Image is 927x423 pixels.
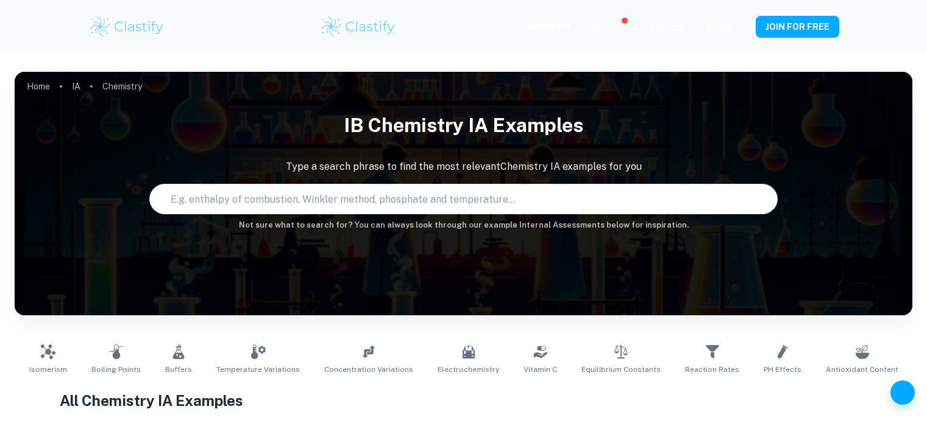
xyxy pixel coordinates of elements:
h1: All Chemistry IA Examples [60,390,868,411]
a: Home [27,78,50,95]
a: Schools [649,22,683,32]
h6: Not sure what to search for? You can always look through our example Internal Assessments below f... [15,219,912,231]
span: Antioxidant Content [826,364,898,375]
span: Concentration Variations [324,364,413,375]
span: Temperature Variations [216,364,300,375]
span: Isomerism [29,364,67,375]
a: IA [72,78,80,95]
p: Chemistry [102,80,142,93]
span: Vitamin C [524,364,557,375]
h1: IB Chemistry IA examples [15,106,912,145]
p: Exemplars [527,19,571,33]
img: Clastify logo [319,15,397,39]
span: Equilibrium Constants [581,364,661,375]
p: Review [595,21,625,34]
a: Login [708,22,731,32]
p: Type a search phrase to find the most relevant Chemistry IA examples for you [15,159,912,174]
span: Reaction Rates [685,364,739,375]
img: Clastify logo [88,15,166,39]
span: pH Effects [764,364,801,375]
button: Help and Feedback [890,380,915,405]
span: Electrochemistry [438,364,499,375]
button: Search [759,194,769,204]
span: Boiling Points [91,364,141,375]
button: JOIN FOR FREE [756,16,839,38]
span: Buffers [165,364,192,375]
input: E.g. enthalpy of combustion, Winkler method, phosphate and temperature... [150,182,754,216]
